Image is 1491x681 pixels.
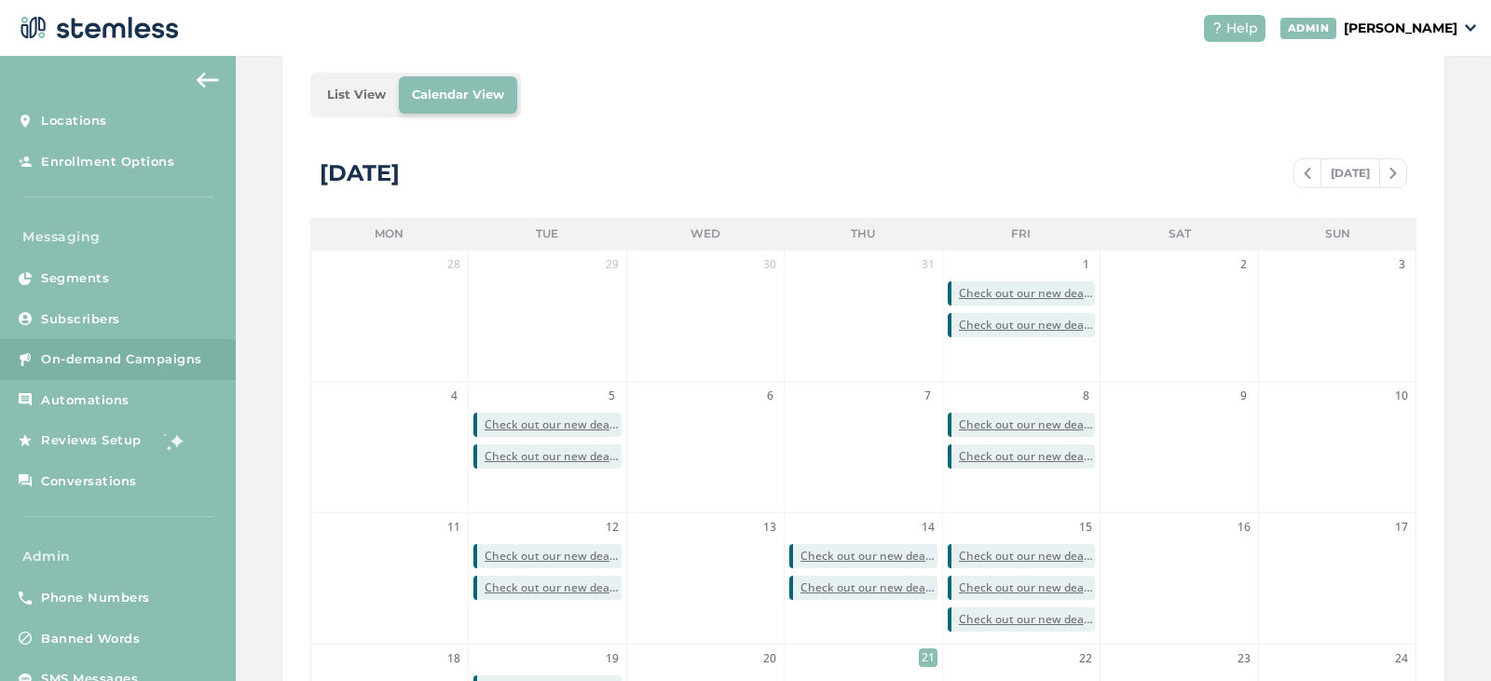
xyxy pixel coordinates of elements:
span: Banned Words [41,630,140,648]
span: 11 [445,518,463,537]
span: Check out our new deals at Roots! Reply END to cancel [485,548,621,565]
img: glitter-stars-b7820f95.gif [156,422,193,459]
span: Check out our new deals at Roots! Reply END to cancel [485,448,621,465]
span: 14 [919,518,937,537]
span: 10 [1392,387,1411,405]
span: Subscribers [41,310,120,329]
span: 12 [603,518,622,537]
span: Check out our new deals at Roots! Reply END to cancel [959,611,1095,628]
li: Wed [626,218,785,250]
span: 17 [1392,518,1411,537]
span: 29 [603,255,622,274]
span: 18 [445,649,463,668]
span: 30 [760,255,779,274]
div: [DATE] [320,157,400,190]
span: 8 [1076,387,1095,405]
span: 6 [760,387,779,405]
span: Check out our new deals at Roots! Reply END to cancel [959,579,1095,596]
p: [PERSON_NAME] [1344,19,1457,38]
span: Check out our new deals at Roots! Reply END to cancel [485,579,621,596]
li: Fri [942,218,1101,250]
span: Check out our new deals at Roots! Reply END to cancel [959,317,1095,334]
img: icon-chevron-left-b8c47ebb.svg [1304,168,1311,179]
span: Enrollment Options [41,153,174,171]
div: ADMIN [1280,18,1337,39]
span: 28 [445,255,463,274]
li: Thu [785,218,943,250]
span: Check out our new deals at Roots! Reply END to cancel [959,448,1095,465]
img: icon-arrow-back-accent-c549486e.svg [197,73,219,88]
span: 1 [1076,255,1095,274]
span: 7 [919,387,937,405]
span: Help [1226,19,1258,38]
span: 23 [1235,649,1253,668]
span: 13 [760,518,779,537]
span: Conversations [41,472,137,491]
img: icon-chevron-right-bae969c5.svg [1389,168,1397,179]
span: 9 [1235,387,1253,405]
span: On-demand Campaigns [41,350,202,369]
img: logo-dark-0685b13c.svg [15,9,179,47]
span: 2 [1235,255,1253,274]
span: 3 [1392,255,1411,274]
li: Sun [1258,218,1416,250]
span: 15 [1076,518,1095,537]
li: Sat [1101,218,1259,250]
span: Check out our new deals at Roots! Reply END to cancel [800,579,937,596]
span: Automations [41,391,130,410]
span: Check out our new deals at Roots! Reply END to cancel [485,416,621,433]
span: Phone Numbers [41,589,150,607]
span: 16 [1235,518,1253,537]
span: 19 [603,649,622,668]
li: List View [314,76,399,114]
span: 24 [1392,649,1411,668]
span: 21 [919,648,937,667]
span: Segments [41,269,109,288]
span: 31 [919,255,937,274]
li: Tue [468,218,626,250]
span: Check out our new deals at Roots! Reply END to cancel [959,416,1095,433]
iframe: Chat Widget [1398,592,1491,681]
span: Check out our new deals at Roots! Reply END to cancel [959,548,1095,565]
span: 4 [445,387,463,405]
li: Mon [310,218,469,250]
img: icon_down-arrow-small-66adaf34.svg [1465,24,1476,32]
span: Locations [41,112,107,130]
img: icon-help-white-03924b79.svg [1211,22,1223,34]
span: 5 [603,387,622,405]
span: Check out our new deals at Roots! Reply END to cancel [800,548,937,565]
span: Reviews Setup [41,431,142,450]
span: 20 [760,649,779,668]
span: Check out our new deals at Roots! Reply END to cancel [959,285,1095,302]
span: 22 [1076,649,1095,668]
li: Calendar View [399,76,517,114]
span: [DATE] [1320,159,1380,187]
